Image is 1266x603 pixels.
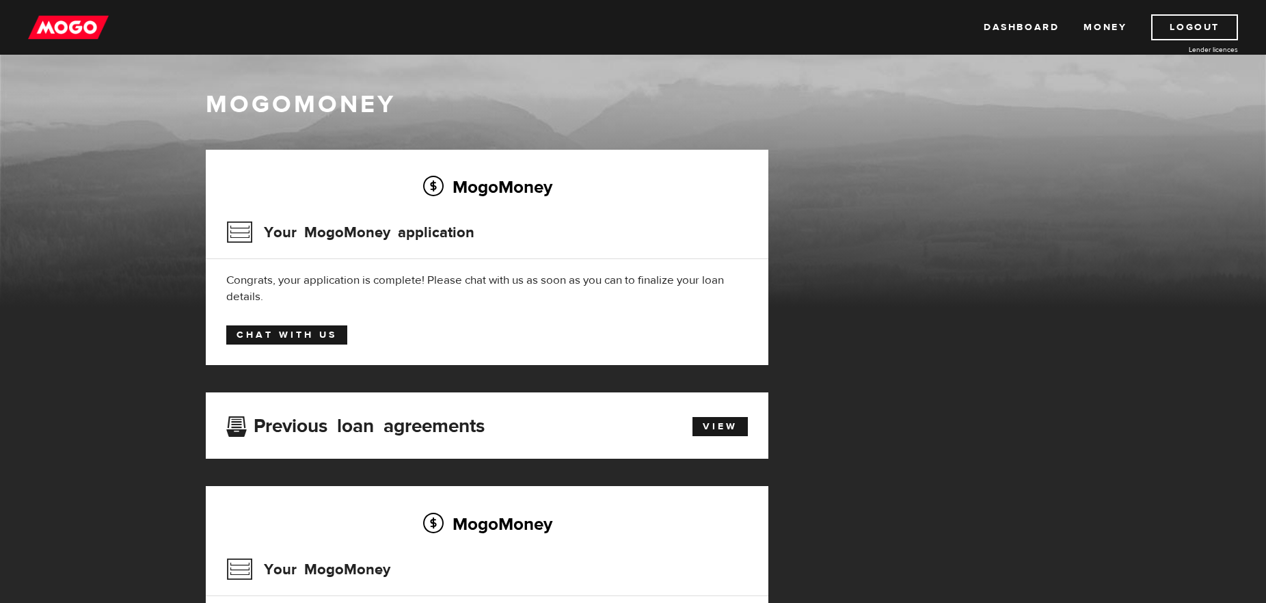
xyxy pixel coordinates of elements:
[226,509,748,538] h2: MogoMoney
[1135,44,1238,55] a: Lender licences
[692,417,748,436] a: View
[28,14,109,40] img: mogo_logo-11ee424be714fa7cbb0f0f49df9e16ec.png
[226,172,748,201] h2: MogoMoney
[993,285,1266,603] iframe: LiveChat chat widget
[226,415,485,433] h3: Previous loan agreements
[1083,14,1127,40] a: Money
[226,552,390,587] h3: Your MogoMoney
[1151,14,1238,40] a: Logout
[984,14,1059,40] a: Dashboard
[226,215,474,250] h3: Your MogoMoney application
[206,90,1060,119] h1: MogoMoney
[226,325,347,345] a: Chat with us
[226,272,748,305] div: Congrats, your application is complete! Please chat with us as soon as you can to finalize your l...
